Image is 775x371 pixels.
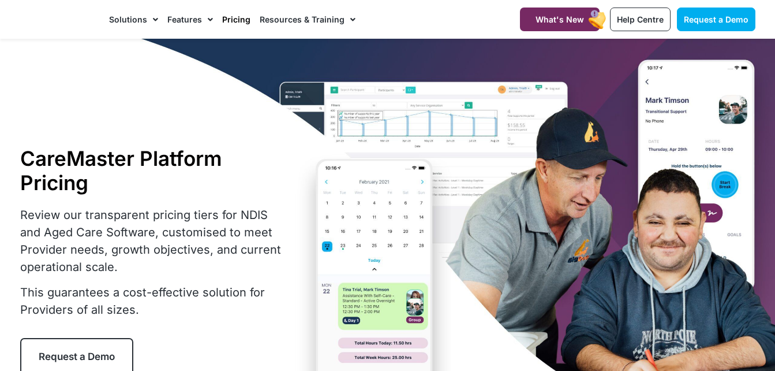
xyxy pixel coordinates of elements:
[20,206,283,276] p: Review our transparent pricing tiers for NDIS and Aged Care Software, customised to meet Provider...
[677,8,755,31] a: Request a Demo
[617,14,664,24] span: Help Centre
[520,8,600,31] a: What's New
[610,8,671,31] a: Help Centre
[20,284,283,318] p: This guarantees a cost-effective solution for Providers of all sizes.
[536,14,584,24] span: What's New
[39,351,115,362] span: Request a Demo
[684,14,748,24] span: Request a Demo
[20,146,283,195] h1: CareMaster Platform Pricing
[20,11,98,28] img: CareMaster Logo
